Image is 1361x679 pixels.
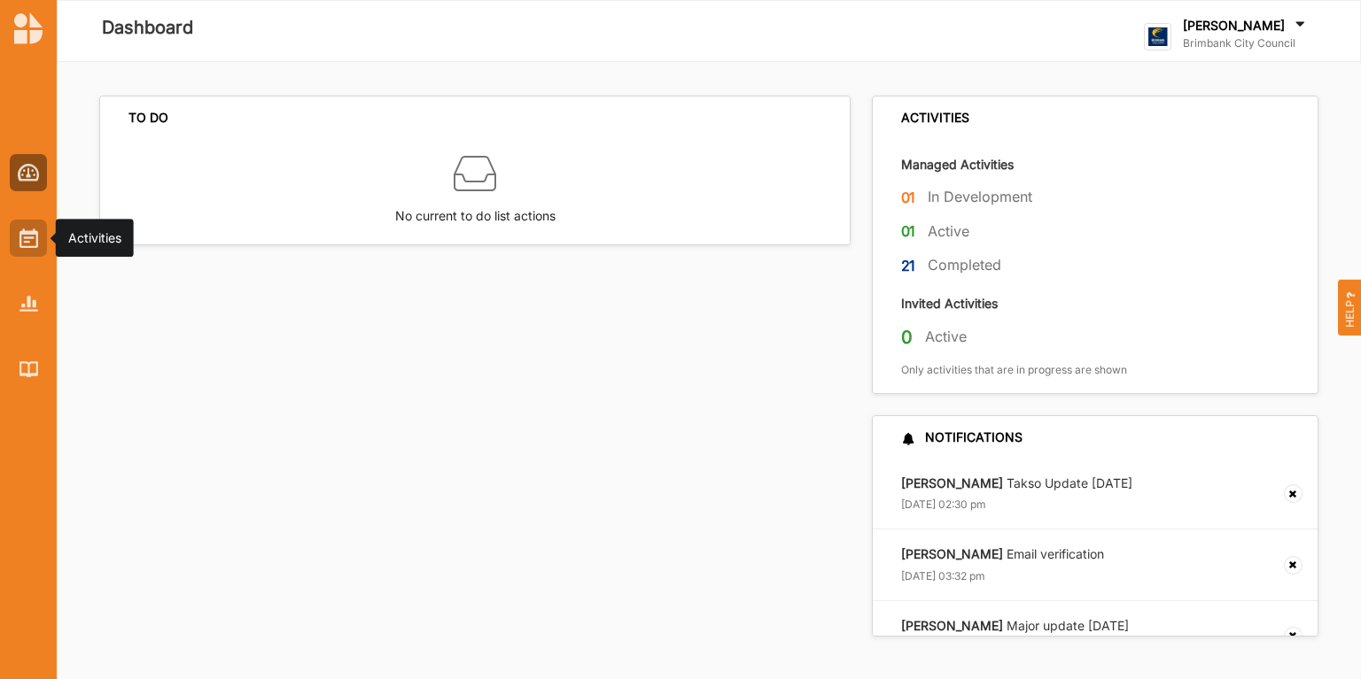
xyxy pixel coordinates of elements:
[901,498,986,512] label: [DATE] 02:30 pm
[901,363,1127,377] label: Only activities that are in progress are shown
[901,295,998,312] label: Invited Activities
[901,156,1014,173] label: Managed Activities
[925,328,967,346] label: Active
[901,475,1132,491] label: Takso Update [DATE]
[10,285,47,322] a: Reports
[928,222,969,241] label: Active
[928,256,1001,274] label: Completed
[901,618,1003,633] strong: [PERSON_NAME]
[901,220,916,243] label: 01
[10,351,47,388] a: Library
[19,296,38,311] img: Reports
[901,187,916,209] label: 01
[19,228,38,248] img: Activities
[1183,36,1309,50] label: Brimbank City Council
[395,195,556,226] label: No current to do list actions
[14,12,43,44] img: logo
[68,229,121,247] div: Activities
[1144,23,1171,50] img: logo
[10,154,47,191] a: Dashboard
[901,110,969,126] div: ACTIVITIES
[102,13,193,42] label: Dashboard
[454,152,496,195] img: box
[901,618,1129,634] label: Major update [DATE]
[1183,18,1285,34] label: [PERSON_NAME]
[928,188,1032,206] label: In Development
[10,220,47,257] a: Activities
[128,110,168,126] div: TO DO
[18,164,40,181] img: Dashboard
[19,361,38,376] img: Library
[901,429,1023,445] div: NOTIFICATIONS
[901,326,913,349] label: 0
[901,475,1003,490] strong: [PERSON_NAME]
[901,546,1003,561] strong: [PERSON_NAME]
[901,546,1104,562] label: Email verification
[901,255,916,277] label: 21
[901,569,985,583] label: [DATE] 03:32 pm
